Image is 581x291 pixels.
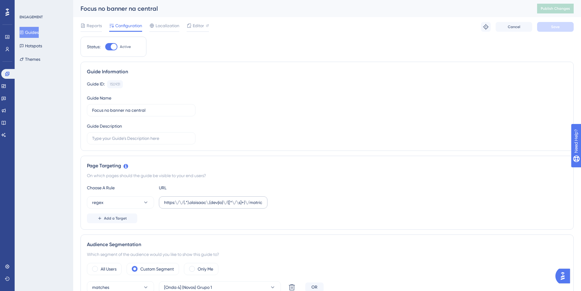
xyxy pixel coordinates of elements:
button: Cancel [496,22,532,32]
div: URL [159,184,226,191]
label: Custom Segment [140,265,174,273]
div: Page Targeting [87,162,567,169]
span: Publish Changes [541,6,570,11]
input: yourwebsite.com/path [164,199,262,206]
div: Guide ID: [87,80,105,88]
button: Publish Changes [537,4,574,13]
button: regex [87,196,154,209]
span: Need Help? [14,2,38,9]
input: Type your Guide’s Description here [92,135,190,142]
div: Guide Description [87,122,122,130]
button: Save [537,22,574,32]
span: regex [92,199,103,206]
div: Focus no banner na central [81,4,522,13]
div: Status: [87,43,100,50]
label: Only Me [198,265,213,273]
button: Add a Target [87,213,137,223]
div: Guide Name [87,94,111,102]
span: Active [120,44,131,49]
span: Save [551,24,560,29]
span: Localization [156,22,179,29]
span: [Onda 4] (Novos) Grupo 1 [164,284,212,291]
span: Configuration [115,22,142,29]
button: Guides [20,27,39,38]
button: Themes [20,54,40,65]
div: Audience Segmentation [87,241,567,248]
input: Type your Guide’s Name here [92,107,190,114]
div: Which segment of the audience would you like to show this guide to? [87,251,567,258]
div: On which pages should the guide be visible to your end users? [87,172,567,179]
span: Reports [87,22,102,29]
span: Editor [193,22,204,29]
span: Add a Target [104,216,127,221]
div: ENGAGEMENT [20,15,43,20]
span: Cancel [508,24,520,29]
div: 150931 [110,82,120,87]
div: Guide Information [87,68,567,75]
label: All Users [101,265,117,273]
iframe: UserGuiding AI Assistant Launcher [555,267,574,285]
div: Choose A Rule [87,184,154,191]
button: Hotspots [20,40,42,51]
span: matches [92,284,109,291]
